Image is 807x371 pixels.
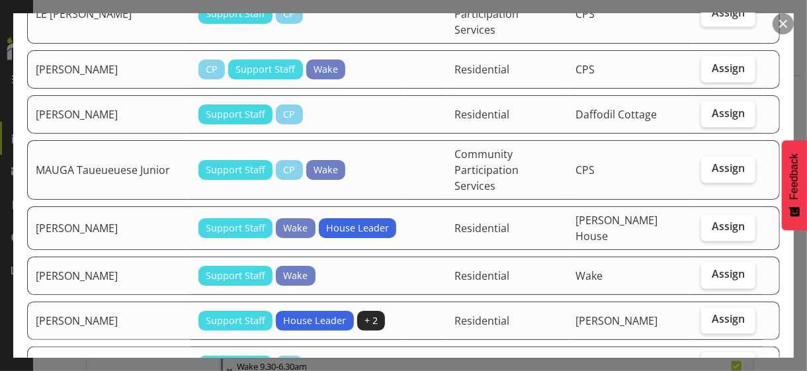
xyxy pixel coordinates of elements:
[712,162,745,175] span: Assign
[283,313,346,328] span: House Leader
[454,268,509,283] span: Residential
[27,140,191,200] td: MAUGA Taueueuese Junior
[206,221,265,235] span: Support Staff
[283,7,295,21] span: CP
[454,221,509,235] span: Residential
[575,313,658,328] span: [PERSON_NAME]
[27,302,191,340] td: [PERSON_NAME]
[206,268,265,283] span: Support Staff
[27,50,191,89] td: [PERSON_NAME]
[314,62,338,77] span: Wake
[283,163,295,177] span: CP
[206,107,265,122] span: Support Staff
[782,140,807,230] button: Feedback - Show survey
[712,62,745,75] span: Assign
[575,7,595,21] span: CPS
[27,95,191,134] td: [PERSON_NAME]
[575,268,603,283] span: Wake
[712,313,745,326] span: Assign
[206,62,218,77] span: CP
[454,147,519,193] span: Community Participation Services
[575,107,657,122] span: Daffodil Cottage
[283,268,308,283] span: Wake
[206,7,265,21] span: Support Staff
[314,163,338,177] span: Wake
[283,221,308,235] span: Wake
[283,107,295,122] span: CP
[712,106,745,120] span: Assign
[454,107,509,122] span: Residential
[575,213,658,243] span: [PERSON_NAME] House
[712,6,745,19] span: Assign
[575,163,595,177] span: CPS
[575,62,595,77] span: CPS
[206,163,265,177] span: Support Staff
[454,313,509,328] span: Residential
[326,221,389,235] span: House Leader
[712,268,745,281] span: Assign
[27,206,191,250] td: [PERSON_NAME]
[788,153,800,200] span: Feedback
[364,313,378,328] span: + 2
[712,220,745,233] span: Assign
[206,313,265,328] span: Support Staff
[235,62,295,77] span: Support Staff
[27,257,191,295] td: [PERSON_NAME]
[454,62,509,77] span: Residential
